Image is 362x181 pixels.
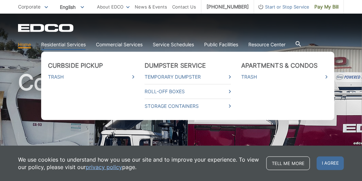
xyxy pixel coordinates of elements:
[172,3,196,11] a: Contact Us
[48,73,134,81] a: Trash
[204,41,238,48] a: Public Facilities
[18,24,75,32] a: EDCD logo. Return to the homepage.
[97,3,130,11] a: About EDCO
[145,62,206,69] a: Dumpster Service
[18,41,31,48] a: Home
[96,41,143,48] a: Commercial Services
[55,1,89,13] span: English
[18,156,260,171] p: We use cookies to understand how you use our site and to improve your experience. To view our pol...
[314,3,339,11] span: Pay My Bill
[241,62,318,69] a: Apartments & Condos
[135,3,167,11] a: News & Events
[41,41,86,48] a: Residential Services
[153,41,194,48] a: Service Schedules
[266,157,310,170] a: Tell me more
[145,73,231,81] a: Temporary Dumpster
[48,62,103,69] a: Curbside Pickup
[145,102,231,110] a: Storage Containers
[18,4,40,10] span: Corporate
[248,41,285,48] a: Resource Center
[145,88,231,95] a: Roll-Off Boxes
[86,163,122,171] a: privacy policy
[241,73,328,81] a: Trash
[317,157,344,170] span: I agree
